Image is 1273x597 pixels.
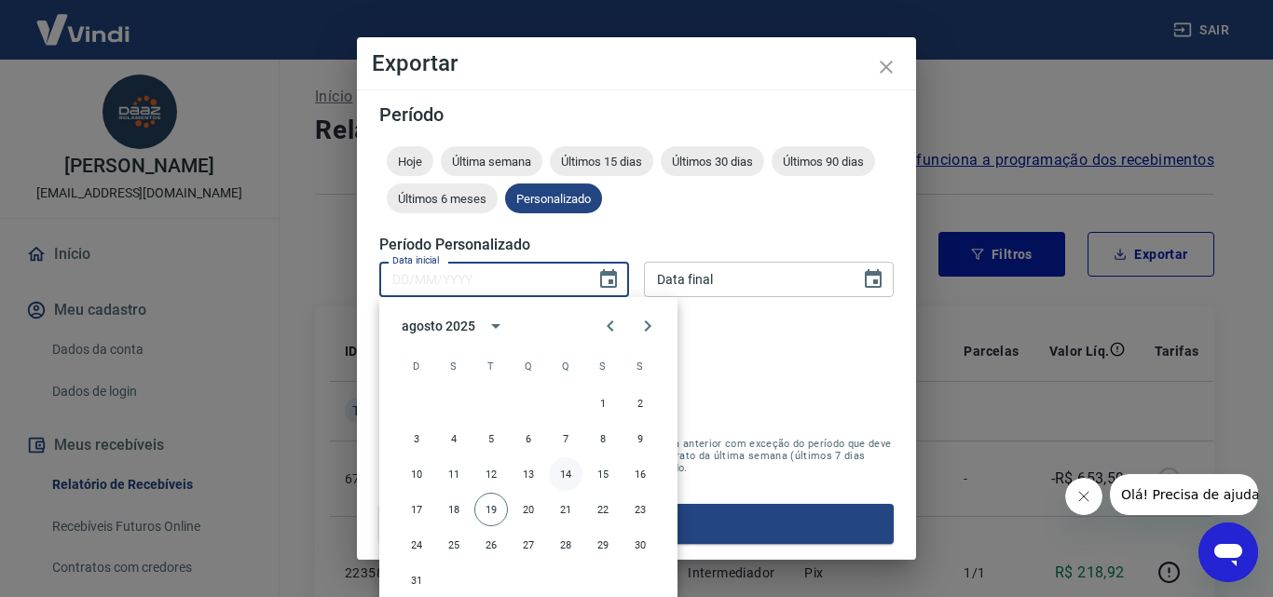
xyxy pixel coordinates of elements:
button: 30 [623,528,657,562]
label: Data inicial [392,253,440,267]
div: Últimos 90 dias [772,146,875,176]
span: Últimos 90 dias [772,155,875,169]
div: Última semana [441,146,542,176]
span: segunda-feira [437,347,471,385]
button: close [864,45,909,89]
button: 29 [586,528,620,562]
span: sábado [623,347,657,385]
span: Olá! Precisa de ajuda? [11,13,157,28]
button: 27 [512,528,545,562]
button: 14 [549,457,582,491]
button: 12 [474,457,508,491]
h4: Exportar [372,52,901,75]
button: 25 [437,528,471,562]
button: 10 [400,457,433,491]
button: 17 [400,493,433,526]
button: 22 [586,493,620,526]
input: DD/MM/YYYY [379,262,582,296]
button: 5 [474,422,508,455]
div: Últimos 6 meses [387,183,498,213]
button: 2 [623,387,657,420]
div: Últimos 15 dias [550,146,653,176]
span: Última semana [441,155,542,169]
span: quinta-feira [549,347,582,385]
span: sexta-feira [586,347,620,385]
button: 31 [400,563,433,597]
button: 15 [586,457,620,491]
div: Últimos 30 dias [661,146,764,176]
span: Últimos 15 dias [550,155,653,169]
iframe: Botão para abrir a janela de mensagens [1198,522,1258,582]
span: Últimos 6 meses [387,192,498,206]
button: 6 [512,422,545,455]
iframe: Mensagem da empresa [1110,474,1258,515]
span: Hoje [387,155,433,169]
button: 7 [549,422,582,455]
h5: Período Personalizado [379,236,894,254]
button: 28 [549,528,582,562]
iframe: Fechar mensagem [1065,478,1102,515]
div: Hoje [387,146,433,176]
button: 8 [586,422,620,455]
button: 24 [400,528,433,562]
button: 26 [474,528,508,562]
button: 18 [437,493,471,526]
button: 1 [586,387,620,420]
span: Personalizado [505,192,602,206]
button: Choose date [590,261,627,298]
span: quarta-feira [512,347,545,385]
button: 3 [400,422,433,455]
button: 13 [512,457,545,491]
button: 11 [437,457,471,491]
button: Previous month [592,307,629,345]
button: Next month [629,307,666,345]
button: 16 [623,457,657,491]
button: 9 [623,422,657,455]
button: 4 [437,422,471,455]
div: Personalizado [505,183,602,213]
span: domingo [400,347,433,385]
button: 23 [623,493,657,526]
span: terça-feira [474,347,508,385]
button: Choose date [855,261,892,298]
button: 21 [549,493,582,526]
button: calendar view is open, switch to year view [480,310,512,342]
div: agosto 2025 [402,317,474,336]
input: DD/MM/YYYY [644,262,847,296]
h5: Período [379,105,894,124]
button: 19 [474,493,508,526]
span: Últimos 30 dias [661,155,764,169]
button: 20 [512,493,545,526]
